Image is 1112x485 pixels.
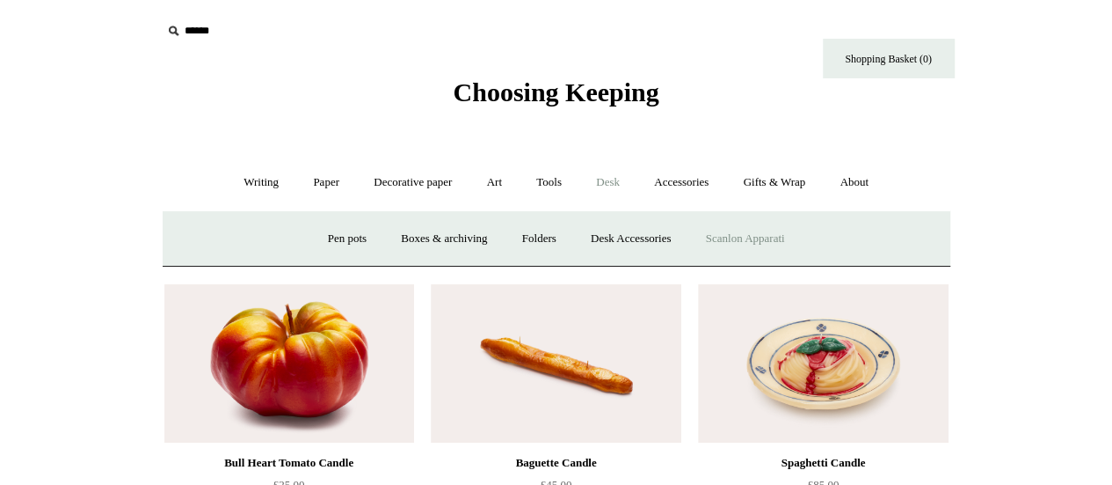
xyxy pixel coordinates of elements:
[824,159,884,206] a: About
[169,452,410,474] div: Bull Heart Tomato Candle
[698,284,948,443] img: Spaghetti Candle
[638,159,724,206] a: Accessories
[727,159,821,206] a: Gifts & Wrap
[580,159,636,206] a: Desk
[297,159,355,206] a: Paper
[471,159,518,206] a: Art
[575,216,687,262] a: Desk Accessories
[698,284,948,443] a: Spaghetti Candle Spaghetti Candle
[453,92,658,104] a: Choosing Keeping
[520,159,578,206] a: Tools
[385,216,503,262] a: Boxes & archiving
[506,216,572,262] a: Folders
[435,452,676,474] div: Baguette Candle
[453,77,658,107] span: Choosing Keeping
[312,216,382,262] a: Pen pots
[358,159,468,206] a: Decorative paper
[823,39,955,78] a: Shopping Basket (0)
[690,216,801,262] a: Scanlon Apparati
[431,284,680,443] a: Baguette Candle Baguette Candle
[164,284,414,443] img: Bull Heart Tomato Candle
[431,284,680,443] img: Baguette Candle
[228,159,294,206] a: Writing
[702,452,943,474] div: Spaghetti Candle
[164,284,414,443] a: Bull Heart Tomato Candle Bull Heart Tomato Candle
